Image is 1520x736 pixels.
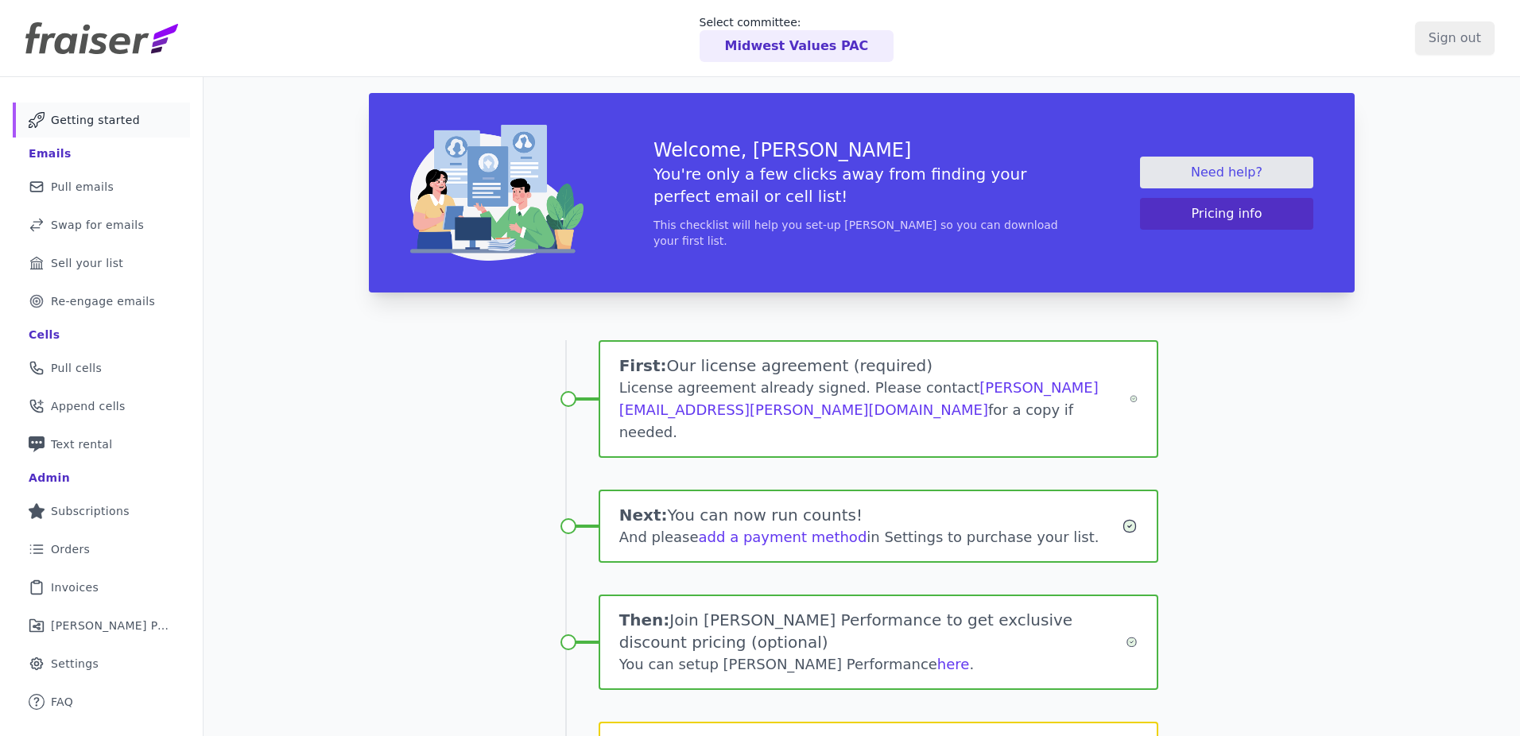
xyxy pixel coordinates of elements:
span: Append cells [51,398,126,414]
a: Pull cells [13,351,190,385]
h1: Our license agreement (required) [619,354,1130,377]
a: Re-engage emails [13,284,190,319]
span: Sell your list [51,255,123,271]
span: Next: [619,506,668,525]
a: Select committee: Midwest Values PAC [700,14,894,62]
a: Orders [13,532,190,567]
a: [PERSON_NAME] Performance [13,608,190,643]
a: Append cells [13,389,190,424]
a: Need help? [1140,157,1313,188]
div: Cells [29,327,60,343]
span: Text rental [51,436,113,452]
img: Fraiser Logo [25,22,178,54]
a: FAQ [13,684,190,719]
a: Settings [13,646,190,681]
p: This checklist will help you set-up [PERSON_NAME] so you can download your first list. [653,217,1070,249]
div: You can setup [PERSON_NAME] Performance . [619,653,1126,676]
div: License agreement already signed. Please contact for a copy if needed. [619,377,1130,444]
span: Swap for emails [51,217,144,233]
span: Invoices [51,579,99,595]
a: Subscriptions [13,494,190,529]
a: Text rental [13,427,190,462]
button: Pricing info [1140,198,1313,230]
span: Getting started [51,112,140,128]
span: Then: [619,610,670,629]
p: Select committee: [700,14,894,30]
input: Sign out [1415,21,1495,55]
a: Sell your list [13,246,190,281]
div: And please in Settings to purchase your list. [619,526,1123,548]
div: Emails [29,145,72,161]
a: here [937,656,970,672]
span: Settings [51,656,99,672]
span: First: [619,356,667,375]
h1: You can now run counts! [619,504,1123,526]
a: add a payment method [699,529,867,545]
h3: Welcome, [PERSON_NAME] [653,138,1070,163]
span: Subscriptions [51,503,130,519]
img: img [410,125,584,261]
p: Midwest Values PAC [725,37,869,56]
a: Swap for emails [13,207,190,242]
h1: Join [PERSON_NAME] Performance to get exclusive discount pricing (optional) [619,609,1126,653]
a: Getting started [13,103,190,138]
span: Pull cells [51,360,102,376]
div: Admin [29,470,70,486]
span: Re-engage emails [51,293,155,309]
span: FAQ [51,694,73,710]
h5: You're only a few clicks away from finding your perfect email or cell list! [653,163,1070,207]
a: Pull emails [13,169,190,204]
a: Invoices [13,570,190,605]
span: Pull emails [51,179,114,195]
span: [PERSON_NAME] Performance [51,618,171,633]
span: Orders [51,541,90,557]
